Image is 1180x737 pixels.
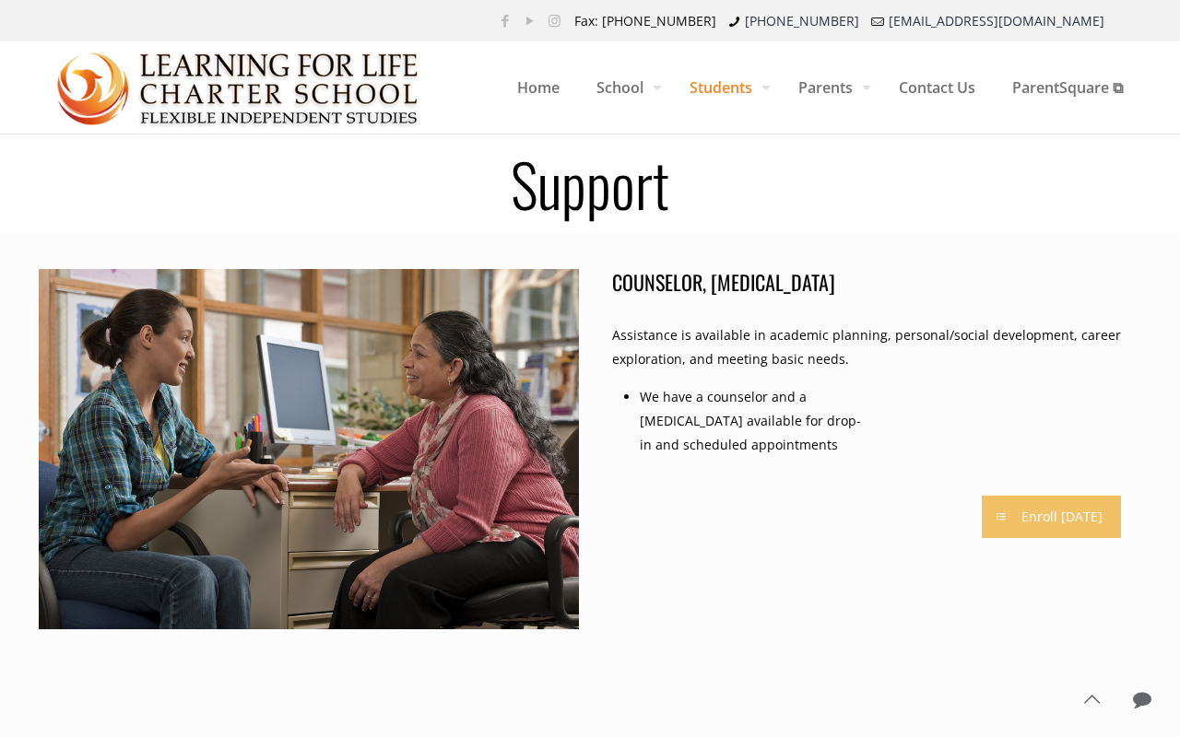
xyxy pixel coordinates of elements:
span: Contact Us [880,60,994,115]
img: Support [39,269,579,629]
a: Enroll [DATE] [982,496,1122,538]
a: Parents [780,41,880,134]
a: Facebook icon [495,11,514,29]
li: We have a counselor and a [MEDICAL_DATA] available for drop-in and scheduled appointments [640,385,871,457]
p: Assistance is available in academic planning, personal/social development, career exploration, an... [612,323,1131,371]
span: Parents [780,60,880,115]
a: Contact Us [880,41,994,134]
i: phone [726,12,744,29]
a: ParentSquare ⧉ [994,41,1141,134]
a: School [578,41,671,134]
h4: COUNSELOR, [MEDICAL_DATA] [612,269,1131,295]
a: [PHONE_NUMBER] [745,12,859,29]
a: Students [671,41,780,134]
a: Instagram icon [545,11,564,29]
img: Support [57,42,419,135]
span: School [578,60,671,115]
a: Home [499,41,578,134]
span: ParentSquare ⧉ [994,60,1141,115]
span: Students [671,60,780,115]
a: Back to top icon [1072,680,1111,719]
i: mail [868,12,887,29]
span: Home [499,60,578,115]
a: Learning for Life Charter School [57,41,419,134]
a: YouTube icon [520,11,539,29]
h1: Support [28,154,1152,213]
a: [EMAIL_ADDRESS][DOMAIN_NAME] [889,12,1104,29]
